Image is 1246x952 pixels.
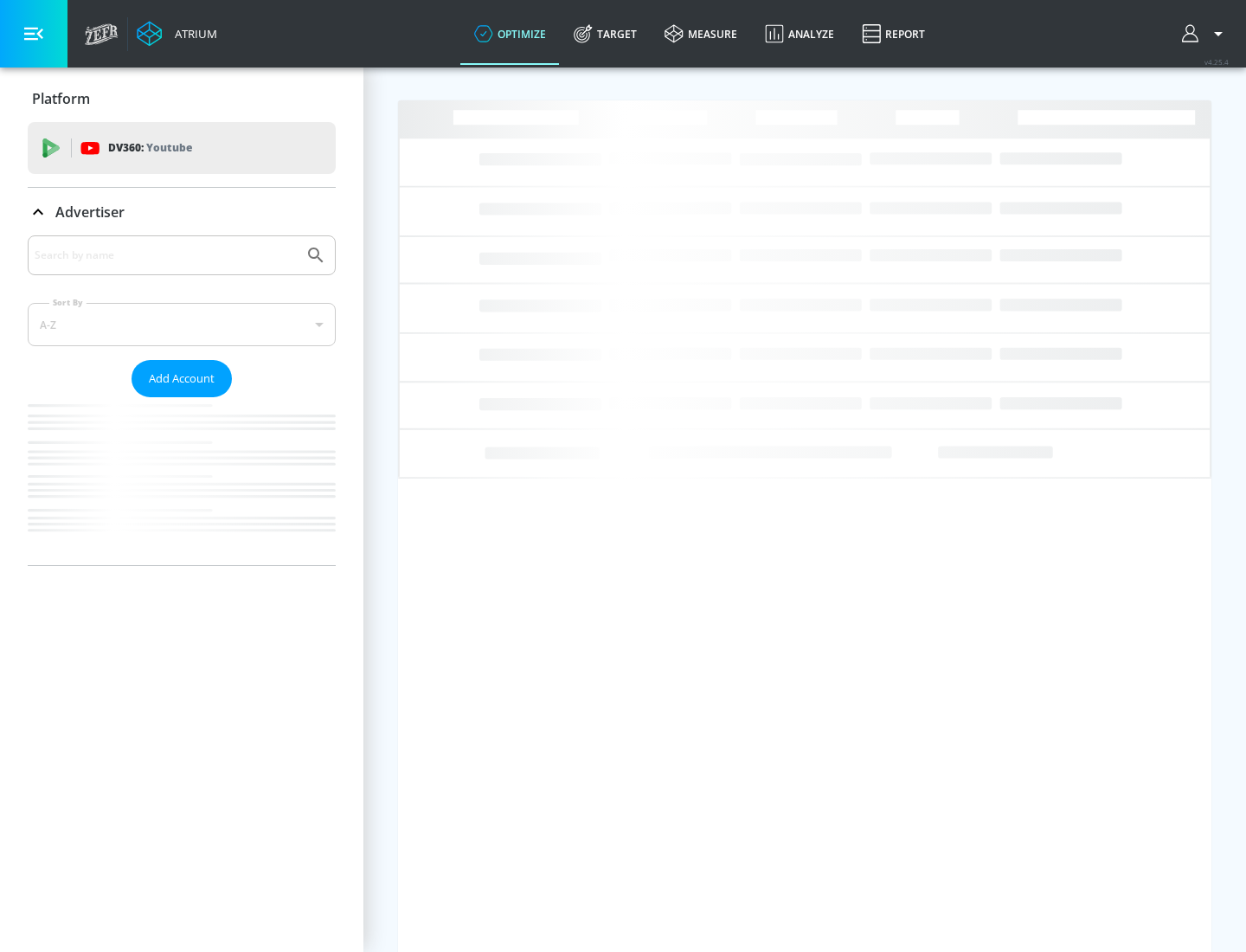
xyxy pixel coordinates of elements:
p: Platform [32,89,90,108]
div: DV360: Youtube [28,122,336,174]
p: DV360: [108,138,192,158]
button: Add Account [132,360,232,397]
div: Advertiser [28,188,336,236]
div: Advertiser [28,235,336,565]
p: Advertiser [55,203,125,222]
div: Platform [28,74,336,123]
input: Search by name [35,244,297,267]
a: optimize [460,3,560,65]
a: measure [651,3,751,65]
a: Target [560,3,651,65]
div: A-Z [28,303,336,346]
label: Sort By [49,297,87,308]
nav: list of Advertiser [28,397,336,565]
a: Report [848,3,939,65]
a: Atrium [137,21,217,47]
p: Youtube [146,138,192,157]
a: Analyze [751,3,848,65]
div: Atrium [168,26,217,42]
span: v 4.25.4 [1204,57,1229,67]
span: Add Account [149,369,215,389]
